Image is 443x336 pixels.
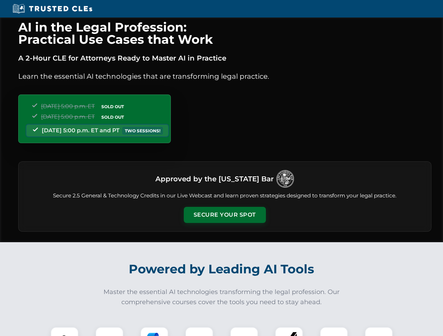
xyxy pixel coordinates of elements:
h2: Powered by Leading AI Tools [27,257,416,281]
span: SOLD OUT [99,103,126,110]
h1: AI in the Legal Profession: Practical Use Cases that Work [18,21,431,45]
span: [DATE] 5:00 p.m. ET [41,103,95,110]
p: A 2-Hour CLE for Attorneys Ready to Master AI in Practice [18,52,431,64]
span: [DATE] 5:00 p.m. ET [41,113,95,120]
img: Logo [276,170,294,188]
img: Trusted CLEs [11,3,94,14]
span: SOLD OUT [99,113,126,121]
p: Master the essential AI technologies transforming the legal profession. Our comprehensive courses... [99,287,344,307]
p: Learn the essential AI technologies that are transforming legal practice. [18,71,431,82]
h3: Approved by the [US_STATE] Bar [155,173,274,185]
button: Secure Your Spot [184,207,266,223]
p: Secure 2.5 General & Technology Credits in our Live Webcast and learn proven strategies designed ... [27,192,423,200]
